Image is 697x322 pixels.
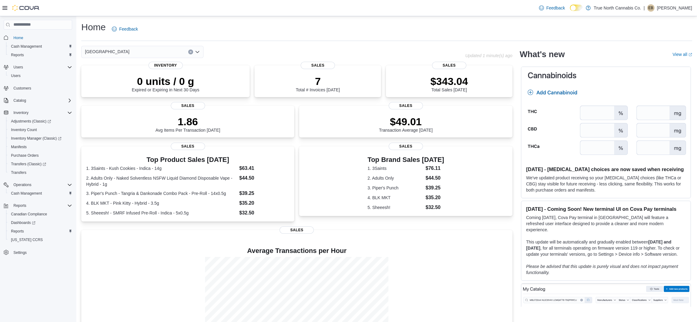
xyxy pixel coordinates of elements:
[9,152,72,159] span: Purchase Orders
[9,169,72,176] span: Transfers
[171,143,205,150] span: Sales
[9,190,72,197] span: Cash Management
[6,218,75,227] a: Dashboards
[9,228,72,235] span: Reports
[9,143,29,151] a: Manifests
[11,212,47,217] span: Canadian Compliance
[368,165,423,171] dt: 1. 3Saints
[239,174,289,182] dd: $44.50
[119,26,138,32] span: Feedback
[11,84,72,92] span: Customers
[11,170,26,175] span: Transfers
[389,102,423,109] span: Sales
[9,160,72,168] span: Transfers (Classic)
[9,236,72,243] span: Washington CCRS
[13,182,31,187] span: Operations
[6,51,75,59] button: Reports
[546,5,565,11] span: Feedback
[368,185,423,191] dt: 3. Piper's Punch
[9,228,26,235] a: Reports
[9,210,72,218] span: Canadian Compliance
[86,210,237,216] dt: 5. Sheeesh! - SMRF Infused Pre-Roll - Indica - 5x0.5g
[195,49,200,54] button: Open list of options
[368,156,444,163] h3: Top Brand Sales [DATE]
[1,84,75,93] button: Customers
[526,240,671,251] strong: [DATE] and [DATE]
[12,5,40,11] img: Cova
[11,73,20,78] span: Users
[239,199,289,207] dd: $35.20
[426,165,444,172] dd: $76.11
[11,109,72,116] span: Inventory
[132,75,199,87] p: 0 units / 0 g
[13,110,28,115] span: Inventory
[526,214,686,233] p: Coming [DATE], Cova Pay terminal in [GEOGRAPHIC_DATA] will feature a refreshed user interface des...
[6,151,75,160] button: Purchase Orders
[430,75,468,87] p: $343.04
[657,4,692,12] p: [PERSON_NAME]
[426,184,444,192] dd: $39.25
[11,181,34,188] button: Operations
[156,115,220,128] p: 1.86
[9,169,29,176] a: Transfers
[9,190,44,197] a: Cash Management
[9,118,53,125] a: Adjustments (Classic)
[11,202,72,209] span: Reports
[9,160,49,168] a: Transfers (Classic)
[570,5,583,11] input: Dark Mode
[6,42,75,51] button: Cash Management
[465,53,512,58] p: Updated 1 minute(s) ago
[85,48,130,55] span: [GEOGRAPHIC_DATA]
[526,239,686,257] p: This update will be automatically and gradually enabled between , for all terminals operating on ...
[11,249,29,256] a: Settings
[430,75,468,92] div: Total Sales [DATE]
[9,210,50,218] a: Canadian Compliance
[301,62,335,69] span: Sales
[13,65,23,70] span: Users
[9,143,72,151] span: Manifests
[6,143,75,151] button: Manifests
[9,135,72,142] span: Inventory Manager (Classic)
[132,75,199,92] div: Expired or Expiring in Next 30 Days
[86,175,237,187] dt: 2. Adults Only - Naked Solventless NSFW Liquid Diamond Disposable Vape - Hybrid - 1g
[86,190,237,196] dt: 3. Piper's Punch - Tangria & Dankonade Combo Pack - Pre-Roll - 14x0.5g
[526,206,686,212] h3: [DATE] - Coming Soon! New terminal UI on Cova Pay terminals
[9,43,44,50] a: Cash Management
[9,219,38,226] a: Dashboards
[81,21,106,33] h1: Home
[6,168,75,177] button: Transfers
[9,72,72,79] span: Users
[109,23,140,35] a: Feedback
[11,127,37,132] span: Inventory Count
[1,108,75,117] button: Inventory
[11,136,61,141] span: Inventory Manager (Classic)
[11,85,34,92] a: Customers
[156,115,220,133] div: Avg Items Per Transaction [DATE]
[379,115,433,128] p: $49.01
[11,34,72,42] span: Home
[368,195,423,201] dt: 4. BLK MKT
[6,189,75,198] button: Cash Management
[688,53,692,57] svg: External link
[9,135,64,142] a: Inventory Manager (Classic)
[149,62,183,69] span: Inventory
[6,210,75,218] button: Canadian Compliance
[13,35,23,40] span: Home
[11,248,72,256] span: Settings
[647,4,655,12] div: Elizabeth Brooks
[9,219,72,226] span: Dashboards
[368,175,423,181] dt: 2. Adults Only
[11,109,31,116] button: Inventory
[1,96,75,105] button: Catalog
[6,227,75,236] button: Reports
[9,236,45,243] a: [US_STATE] CCRS
[9,126,72,134] span: Inventory Count
[86,156,289,163] h3: Top Product Sales [DATE]
[11,97,72,104] span: Catalog
[9,72,23,79] a: Users
[9,126,39,134] a: Inventory Count
[296,75,340,92] div: Total # Invoices [DATE]
[11,162,46,166] span: Transfers (Classic)
[6,71,75,80] button: Users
